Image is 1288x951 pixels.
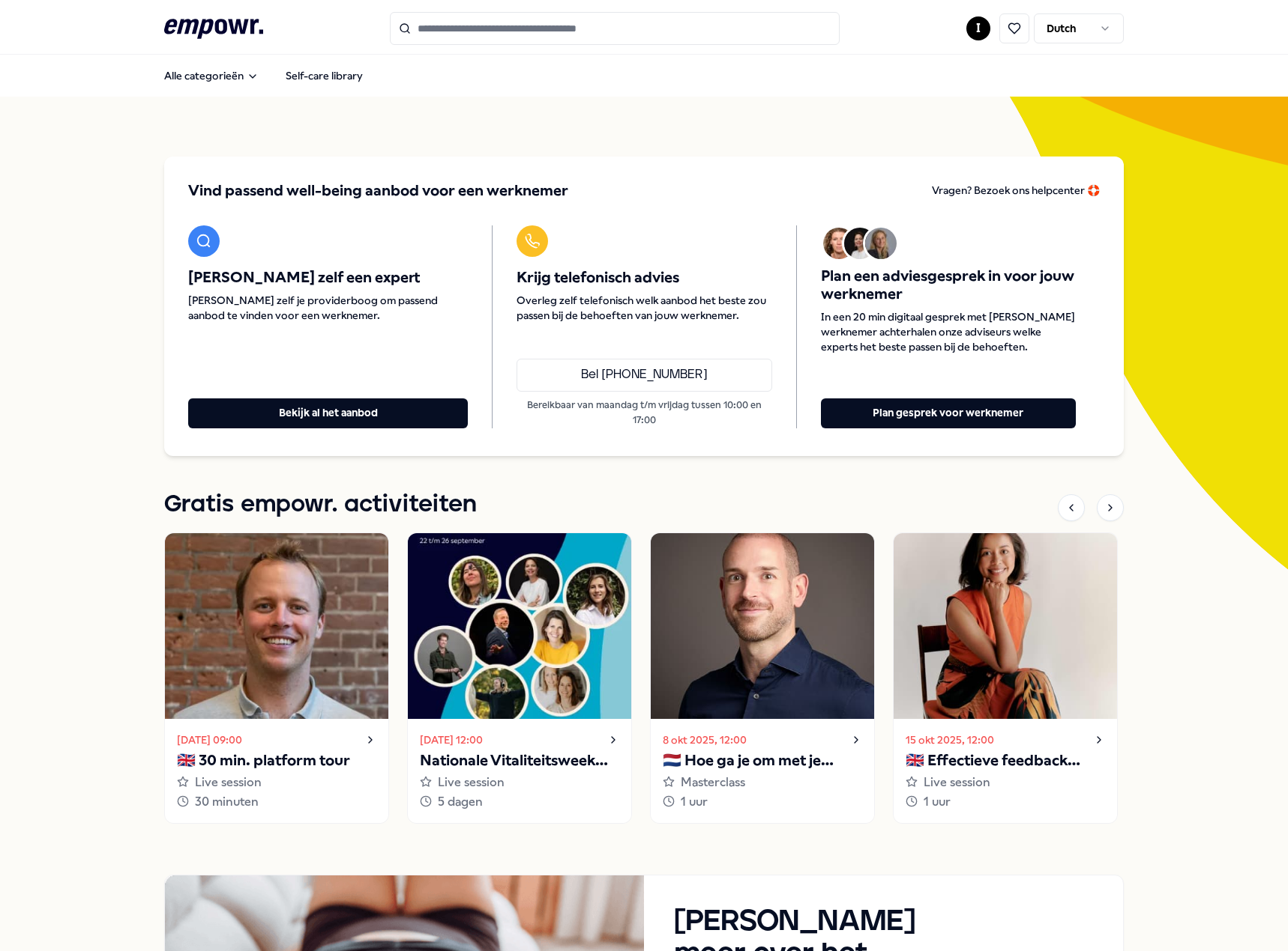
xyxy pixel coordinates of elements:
[164,532,389,824] a: [DATE] 09:00🇬🇧 30 min. platform tourLive session30 minuten
[932,180,1100,201] a: Vragen? Bezoek ons helpcenter 🛟
[188,293,468,323] span: [PERSON_NAME] zelf je providerboog om passend aanbod te vinden voor een werknemer.
[390,12,840,45] input: Search for products, categories or subcategories
[906,773,1105,792] div: Live session
[177,732,242,748] time: [DATE] 09:00
[932,184,1100,196] span: Vragen? Bezoek ons helpcenter 🛟
[177,773,376,792] div: Live session
[420,732,483,748] time: [DATE] 12:00
[420,773,619,792] div: Live session
[152,61,375,91] nav: Main
[165,533,388,719] img: activity image
[650,532,875,824] a: 8 okt 2025, 12:00🇳🇱 Hoe ga je om met je innerlijke criticus?Masterclass1 uur
[894,533,1117,719] img: activity image
[865,228,897,259] img: Avatar
[152,61,271,91] button: Alle categorieën
[177,792,376,812] div: 30 minuten
[517,359,771,392] a: Bel [PHONE_NUMBER]
[651,533,874,719] img: activity image
[906,792,1105,812] div: 1 uur
[821,398,1076,428] button: Plan gesprek voor werknemer
[906,732,994,748] time: 15 okt 2025, 12:00
[893,532,1118,824] a: 15 okt 2025, 12:00🇬🇧 Effectieve feedback geven en ontvangenLive session1 uur
[407,532,632,824] a: [DATE] 12:00Nationale Vitaliteitsweek 2025Live session5 dagen
[164,486,477,523] h1: Gratis empowr. activiteiten
[517,398,771,428] p: Bereikbaar van maandag t/m vrijdag tussen 10:00 en 17:00
[420,792,619,812] div: 5 dagen
[274,61,375,91] a: Self-care library
[663,773,862,792] div: Masterclass
[663,749,862,773] p: 🇳🇱 Hoe ga je om met je innerlijke criticus?
[408,533,631,719] img: activity image
[188,269,468,287] span: [PERSON_NAME] zelf een expert
[517,293,771,323] span: Overleg zelf telefonisch welk aanbod het beste zou passen bij de behoeften van jouw werknemer.
[177,749,376,773] p: 🇬🇧 30 min. platform tour
[844,228,876,259] img: Avatar
[517,269,771,287] span: Krijg telefonisch advies
[420,749,619,773] p: Nationale Vitaliteitsweek 2025
[663,732,747,748] time: 8 okt 2025, 12:00
[821,309,1076,354] span: In een 20 min digitaal gesprek met [PERSON_NAME] werknemer achterhalen onze adviseurs welke exper...
[906,749,1105,773] p: 🇬🇧 Effectieve feedback geven en ontvangen
[821,267,1076,303] span: Plan een adviesgesprek in voor jouw werknemer
[966,16,990,40] button: I
[823,228,855,259] img: Avatar
[663,792,862,812] div: 1 uur
[188,398,468,428] button: Bekijk al het aanbod
[188,180,568,201] span: Vind passend well-being aanbod voor een werknemer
